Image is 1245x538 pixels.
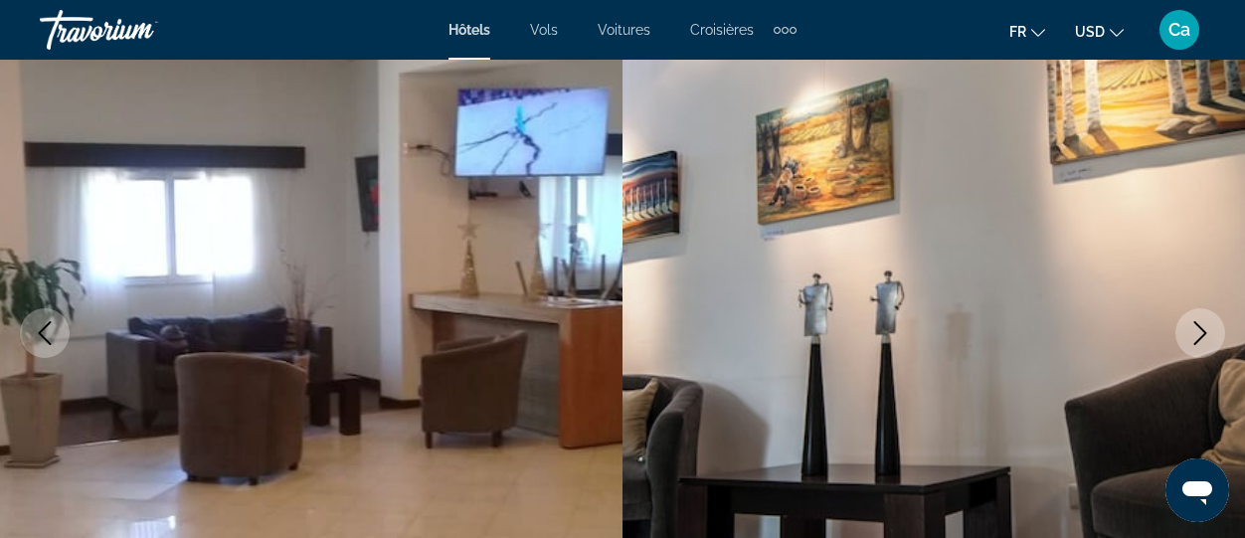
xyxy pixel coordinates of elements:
[774,14,797,46] button: Extra navigation items
[1075,17,1124,46] button: Change currency
[598,22,650,38] a: Voitures
[1154,9,1205,51] button: User Menu
[1075,24,1105,40] span: USD
[1009,17,1045,46] button: Change language
[40,4,239,56] a: Travorium
[1165,458,1229,522] iframe: Bouton de lancement de la fenêtre de messagerie
[448,22,490,38] a: Hôtels
[1175,308,1225,358] button: Next image
[1009,24,1026,40] span: fr
[530,22,558,38] a: Vols
[20,308,70,358] button: Previous image
[690,22,754,38] a: Croisières
[1168,20,1190,40] span: Ca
